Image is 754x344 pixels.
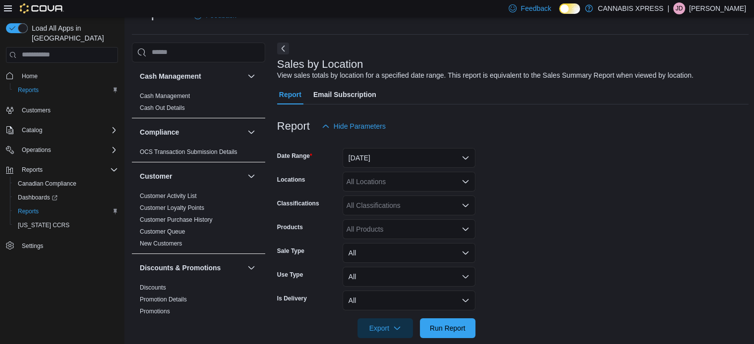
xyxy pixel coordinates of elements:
button: Reports [18,164,47,176]
button: [US_STATE] CCRS [10,218,122,232]
button: Compliance [140,127,243,137]
button: Catalog [2,123,122,137]
button: Next [277,43,289,54]
div: Customer [132,190,265,253]
span: [US_STATE] CCRS [18,221,69,229]
span: Settings [22,242,43,250]
div: Jordan Desilva [673,2,685,14]
span: Reports [18,207,39,215]
a: Reports [14,84,43,96]
input: Dark Mode [559,3,580,14]
button: Open list of options [462,225,469,233]
span: Customers [18,104,118,116]
span: Customer Purchase History [140,216,213,224]
a: Customer Queue [140,228,185,235]
a: Promotion Details [140,296,187,303]
div: View sales totals by location for a specified date range. This report is equivalent to the Sales ... [277,70,694,81]
h3: Report [277,120,310,132]
a: Customer Activity List [140,193,197,199]
button: Operations [2,143,122,157]
button: Discounts & Promotions [140,263,243,273]
label: Sale Type [277,247,304,255]
button: Cash Management [140,71,243,81]
span: Cash Out Details [140,104,185,112]
span: Reports [18,86,39,94]
span: Dashboards [18,194,58,201]
h3: Discounts & Promotions [140,263,221,273]
label: Is Delivery [277,295,307,302]
button: Customer [245,170,257,182]
button: Open list of options [462,178,469,186]
h3: Sales by Location [277,58,363,70]
label: Classifications [277,199,319,207]
label: Locations [277,176,305,184]
span: Feedback [521,3,551,13]
label: Use Type [277,271,303,279]
span: Promotions [140,307,170,315]
span: Customer Activity List [140,192,197,200]
button: Run Report [420,318,475,338]
span: Promotion Details [140,295,187,303]
span: Canadian Compliance [14,178,118,190]
h3: Cash Management [140,71,201,81]
h3: Customer [140,171,172,181]
span: Home [22,72,38,80]
button: [DATE] [343,148,475,168]
span: Customer Loyalty Points [140,204,204,212]
span: Load All Apps in [GEOGRAPHIC_DATA] [28,23,118,43]
button: Customers [2,103,122,117]
span: Washington CCRS [14,219,118,231]
span: Operations [18,144,118,156]
button: Customer [140,171,243,181]
label: Products [277,223,303,231]
button: Cash Management [245,70,257,82]
a: New Customers [140,240,182,247]
a: Promotions [140,308,170,315]
a: Settings [18,240,47,252]
a: Customers [18,104,55,116]
a: Dashboards [10,191,122,204]
span: OCS Transaction Submission Details [140,148,237,156]
span: Hide Parameters [334,121,386,131]
a: Customer Purchase History [140,216,213,223]
div: Compliance [132,146,265,162]
a: Canadian Compliance [14,178,80,190]
span: Run Report [430,323,465,333]
button: Compliance [245,126,257,138]
span: Catalog [22,126,42,134]
span: Email Subscription [313,85,376,104]
a: Reports [14,205,43,217]
a: Customer Loyalty Points [140,204,204,211]
a: Discounts [140,284,166,291]
button: Export [357,318,413,338]
span: Customers [22,106,51,114]
span: Customer Queue [140,228,185,236]
span: Reports [18,164,118,176]
p: [PERSON_NAME] [689,2,746,14]
p: | [667,2,669,14]
button: All [343,291,475,310]
div: Cash Management [132,90,265,118]
a: [US_STATE] CCRS [14,219,73,231]
a: Dashboards [14,192,61,203]
span: New Customers [140,240,182,247]
span: Export [363,318,407,338]
button: Reports [10,83,122,97]
button: Hide Parameters [318,116,390,136]
span: Catalog [18,124,118,136]
button: Reports [2,163,122,177]
button: Open list of options [462,201,469,209]
span: Reports [22,166,43,174]
span: Canadian Compliance [18,180,76,188]
a: Cash Management [140,93,190,99]
span: Reports [14,205,118,217]
button: Reports [10,204,122,218]
label: Date Range [277,152,312,160]
span: Reports [14,84,118,96]
a: Home [18,70,42,82]
span: Report [279,85,301,104]
span: Operations [22,146,51,154]
span: Settings [18,239,118,251]
button: All [343,243,475,263]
